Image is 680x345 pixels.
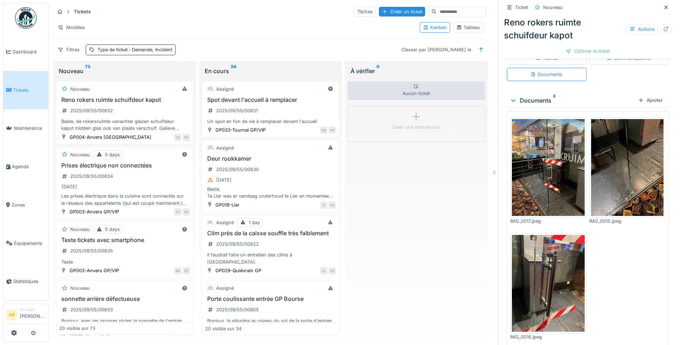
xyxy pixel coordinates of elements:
[183,134,190,141] div: FG
[6,309,17,320] li: AB
[205,118,336,125] div: Un spot en fon de vie à remplacer devant l'accueil
[205,186,336,199] div: Beste, Te Lier was er vandaag onderhoud te Lier en momenteel sluit de rookdeur niet meer van zelf.
[59,259,190,265] div: Teste
[515,4,528,11] div: Ticket
[183,267,190,274] div: FG
[174,134,181,141] div: LB
[512,119,585,216] img: 9tueu7w3bal1h81aq0ul9n11rrq4
[59,296,190,302] h3: sonnette arrière défectueuse
[13,48,46,55] span: Dashboard
[510,334,586,340] div: IMG_0016.jpeg
[85,67,90,75] sup: 73
[3,186,48,224] a: Zones
[392,124,441,131] div: Créer une intervention
[71,8,94,15] strong: Tickets
[216,306,259,313] div: 2025/09/55/00805
[174,267,181,274] div: AB
[423,24,447,31] div: Kanban
[70,306,113,313] div: 2025/09/55/00833
[59,325,95,332] div: 20 visible sur 73
[230,67,236,75] sup: 34
[215,202,239,208] div: GP019-Lier
[70,208,119,215] div: GP003-Anvers GP/VIP
[105,151,120,158] div: 5 days
[320,127,327,134] div: CQ
[216,219,234,226] div: Assigné
[3,263,48,301] a: Statistiques
[183,208,190,216] div: FG
[563,46,613,56] div: Clôturer le ticket
[510,218,586,225] div: IMG_0017.jpeg
[354,6,376,17] div: Tâches
[11,202,46,208] span: Zones
[70,267,119,274] div: GP003-Anvers GP/VIP
[70,285,90,292] div: Nouveau
[105,226,120,233] div: 5 days
[379,7,425,16] div: Créer un ticket
[456,24,480,31] div: Tableau
[70,247,113,254] div: 2025/09/55/00835
[216,107,258,114] div: 2025/09/55/00831
[215,127,266,133] div: GP033-Tournai GP/VIP
[320,267,327,274] div: LL
[59,193,190,206] div: Les prises électrique dans la cuisine sont connectés sur le réseaux des appartelents (qui est cou...
[510,96,635,105] div: Documents
[59,162,190,169] h3: Prises électrique non connectées
[70,173,113,180] div: 2025/09/55/00834
[59,96,190,103] h3: Reno rokers ruimte schuifdeur kapot
[348,81,485,100] div: Aucun ticket
[98,46,172,53] div: Type de ticket
[174,208,181,216] div: IV
[13,87,46,94] span: Tickets
[12,163,46,170] span: Agenda
[216,176,232,183] div: [DATE]
[205,296,336,302] h3: Porte coulissante entrée GP Bourse
[531,71,562,78] div: Documents
[6,307,46,324] a: AB Manager[PERSON_NAME]
[59,317,190,331] div: Bonjour, avec les grosses pluies la sonnette de l'entrée arrière sonne tout le temps, j'ai du bou...
[329,267,336,274] div: FG
[329,127,336,134] div: FG
[205,155,336,162] h3: Deur rookkamer
[216,166,259,173] div: 2025/09/55/00830
[329,202,336,209] div: FG
[205,230,336,237] h3: Clim près de la caisse souffle très faiblement
[20,307,46,312] div: Manager
[70,151,90,158] div: Nouveau
[70,86,90,93] div: Nouveau
[205,325,242,332] div: 20 visible sur 34
[70,134,151,141] div: GP004-Anvers [GEOGRAPHIC_DATA]
[626,24,658,34] div: Actions
[504,16,671,42] div: Reno rokers ruimte schuifdeur kapot
[59,237,190,244] h3: Teste tickets avec smartphone
[59,118,190,132] div: Beste, de rokersruimte vanachter glazen schuifdeur kapot midden glas ook van plaats verschuif. Ge...
[3,147,48,186] a: Agenda
[54,22,88,33] div: Modèles
[70,226,90,233] div: Nouveau
[591,119,664,216] img: iactgvn4llgt9pf3tvgqywpfuvbx
[62,183,77,190] div: [DATE]
[3,71,48,109] a: Tickets
[205,96,336,103] h3: Spot devant l'accueil à remplacer
[205,317,336,331] div: Bonjour, la glissière au niveau du sol de la porte d'entrée coulissante n'est plus la, ou a été c...
[216,241,259,247] div: 2025/09/55/00822
[512,235,585,332] img: bd0ri5qabxk9hm21n8t97bghjwus
[15,7,37,29] img: Badge_color-CXgf-gQk.svg
[14,240,46,247] span: Équipements
[351,67,482,75] div: À vérifier
[3,33,48,71] a: Dashboard
[589,218,666,225] div: IMG_0015.jpeg
[320,202,327,209] div: TI
[215,267,261,274] div: GP029-Quiévrain GP
[3,109,48,148] a: Maintenance
[216,86,234,93] div: Assigné
[205,67,336,75] div: En cours
[205,251,336,265] div: Il faudrait faire un entretien des clims à [GEOGRAPHIC_DATA].
[635,95,666,105] div: Ajouter
[376,67,380,75] sup: 0
[553,96,556,105] sup: 3
[59,67,190,75] div: Nouveau
[216,285,234,292] div: Assigné
[13,278,46,285] span: Statistiques
[54,44,83,55] div: Filtres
